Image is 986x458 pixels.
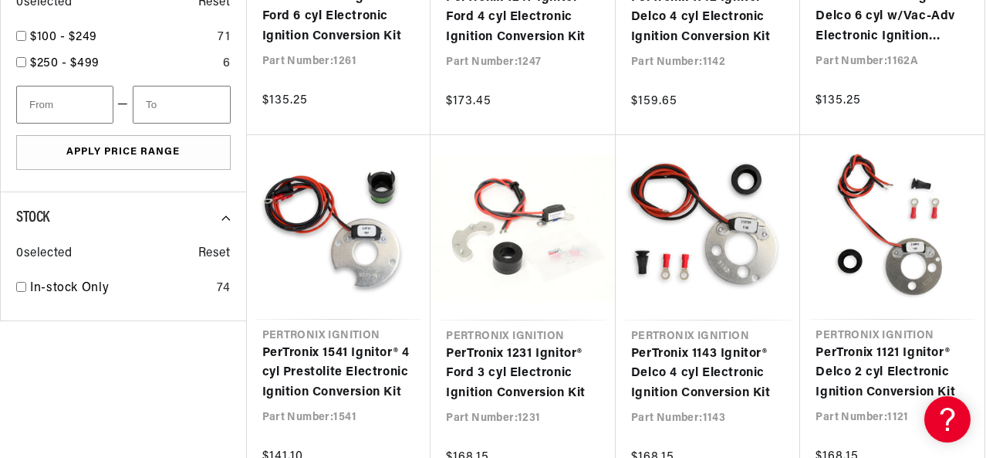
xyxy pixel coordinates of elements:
[217,279,230,299] div: 74
[117,95,129,115] span: —
[446,344,600,404] a: PerTronix 1231 Ignitor® Ford 3 cyl Electronic Ignition Conversion Kit
[16,244,72,264] span: 0 selected
[30,279,211,299] a: In-stock Only
[223,54,231,74] div: 6
[133,86,230,124] input: To
[262,344,416,403] a: PerTronix 1541 Ignitor® 4 cyl Prestolite Electronic Ignition Conversion Kit
[218,28,230,48] div: 71
[16,210,49,226] span: Stock
[815,344,969,403] a: PerTronix 1121 Ignitor® Delco 2 cyl Electronic Ignition Conversion Kit
[16,135,231,170] button: Apply Price Range
[198,244,231,264] span: Reset
[631,344,785,404] a: PerTronix 1143 Ignitor® Delco 4 cyl Electronic Ignition Conversion Kit
[30,57,100,70] span: $250 - $499
[16,86,113,124] input: From
[30,31,97,43] span: $100 - $249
